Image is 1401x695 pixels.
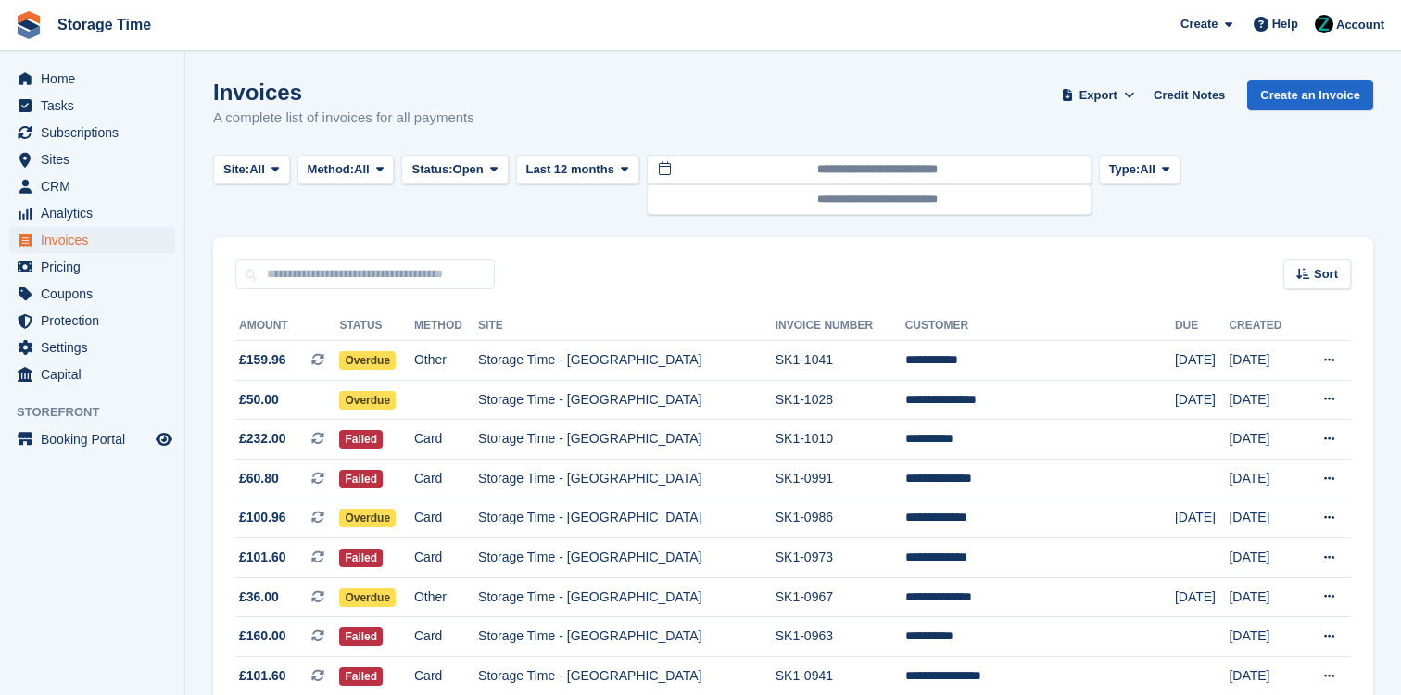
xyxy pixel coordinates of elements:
[9,426,175,452] a: menu
[239,429,286,449] span: £232.00
[478,538,776,578] td: Storage Time - [GEOGRAPHIC_DATA]
[9,93,175,119] a: menu
[1099,155,1180,185] button: Type: All
[1146,80,1232,110] a: Credit Notes
[776,380,905,420] td: SK1-1028
[1175,499,1230,538] td: [DATE]
[478,577,776,617] td: Storage Time - [GEOGRAPHIC_DATA]
[339,351,396,370] span: Overdue
[213,155,290,185] button: Site: All
[239,548,286,567] span: £101.60
[9,335,175,360] a: menu
[414,538,478,578] td: Card
[414,420,478,460] td: Card
[1229,577,1299,617] td: [DATE]
[905,311,1175,341] th: Customer
[776,341,905,381] td: SK1-1041
[414,499,478,538] td: Card
[414,617,478,657] td: Card
[41,426,152,452] span: Booking Portal
[9,120,175,145] a: menu
[776,459,905,499] td: SK1-0991
[339,430,383,449] span: Failed
[50,9,158,40] a: Storage Time
[239,626,286,646] span: £160.00
[1229,420,1299,460] td: [DATE]
[776,577,905,617] td: SK1-0967
[1180,15,1218,33] span: Create
[339,549,383,567] span: Failed
[9,361,175,387] a: menu
[1140,160,1155,179] span: All
[9,146,175,172] a: menu
[239,588,279,607] span: £36.00
[1229,499,1299,538] td: [DATE]
[1247,80,1373,110] a: Create an Invoice
[41,93,152,119] span: Tasks
[9,308,175,334] a: menu
[9,200,175,226] a: menu
[9,227,175,253] a: menu
[1175,577,1230,617] td: [DATE]
[478,380,776,420] td: Storage Time - [GEOGRAPHIC_DATA]
[9,66,175,92] a: menu
[1314,265,1338,284] span: Sort
[453,160,484,179] span: Open
[41,308,152,334] span: Protection
[41,335,152,360] span: Settings
[239,350,286,370] span: £159.96
[213,80,474,105] h1: Invoices
[41,173,152,199] span: CRM
[41,200,152,226] span: Analytics
[1229,538,1299,578] td: [DATE]
[41,361,152,387] span: Capital
[235,311,339,341] th: Amount
[239,508,286,527] span: £100.96
[239,469,279,488] span: £60.80
[41,254,152,280] span: Pricing
[1109,160,1141,179] span: Type:
[776,499,905,538] td: SK1-0986
[339,509,396,527] span: Overdue
[249,160,265,179] span: All
[1175,341,1230,381] td: [DATE]
[414,577,478,617] td: Other
[239,390,279,410] span: £50.00
[339,391,396,410] span: Overdue
[478,617,776,657] td: Storage Time - [GEOGRAPHIC_DATA]
[478,499,776,538] td: Storage Time - [GEOGRAPHIC_DATA]
[1079,86,1117,105] span: Export
[401,155,508,185] button: Status: Open
[41,120,152,145] span: Subscriptions
[239,666,286,686] span: £101.60
[1336,16,1384,34] span: Account
[478,459,776,499] td: Storage Time - [GEOGRAPHIC_DATA]
[9,281,175,307] a: menu
[1315,15,1333,33] img: Zain Sarwar
[153,428,175,450] a: Preview store
[9,254,175,280] a: menu
[354,160,370,179] span: All
[478,420,776,460] td: Storage Time - [GEOGRAPHIC_DATA]
[1175,380,1230,420] td: [DATE]
[411,160,452,179] span: Status:
[776,538,905,578] td: SK1-0973
[526,160,614,179] span: Last 12 months
[414,341,478,381] td: Other
[1175,311,1230,341] th: Due
[9,173,175,199] a: menu
[1229,311,1299,341] th: Created
[41,281,152,307] span: Coupons
[776,617,905,657] td: SK1-0963
[17,403,184,422] span: Storefront
[1229,459,1299,499] td: [DATE]
[516,155,639,185] button: Last 12 months
[1057,80,1139,110] button: Export
[339,588,396,607] span: Overdue
[41,227,152,253] span: Invoices
[776,311,905,341] th: Invoice Number
[339,627,383,646] span: Failed
[339,311,414,341] th: Status
[223,160,249,179] span: Site:
[213,107,474,129] p: A complete list of invoices for all payments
